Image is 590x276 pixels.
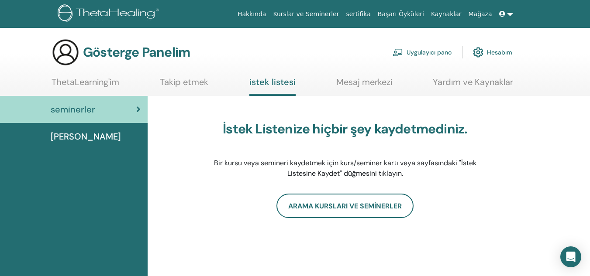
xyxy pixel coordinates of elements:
[160,77,208,94] a: Takip etmek
[51,131,121,142] font: [PERSON_NAME]
[393,48,403,56] img: chalkboard-teacher.svg
[393,43,452,62] a: Uygulayıcı pano
[378,10,424,17] font: Başarı Öyküleri
[560,246,581,267] div: Open Intercom Messenger
[276,194,414,218] a: Arama Kursları ve Seminerler
[473,45,483,60] img: cog.svg
[273,10,339,17] font: Kurslar ve Seminerler
[407,49,452,57] font: Uygulayıcı pano
[431,10,462,17] font: Kaynaklar
[51,104,95,115] font: seminerler
[52,38,79,66] img: generic-user-icon.jpg
[58,4,162,24] img: logo.png
[249,76,296,88] font: istek listesi
[207,158,483,179] p: Bir kursu veya semineri kaydetmek için kurs/seminer kartı veya sayfasındaki "İstek Listesine Kayd...
[433,77,513,94] a: Yardım ve Kaynaklar
[83,44,190,61] font: Gösterge Panelim
[249,77,296,96] a: istek listesi
[238,10,266,17] font: Hakkında
[336,77,392,94] a: Mesaj merkezi
[468,10,492,17] font: Mağaza
[433,76,513,88] font: Yardım ve Kaynaklar
[342,6,374,22] a: sertifika
[487,49,512,57] font: Hesabım
[336,76,392,88] font: Mesaj merkezi
[207,121,483,137] h3: İstek Listenize hiçbir şey kaydetmediniz.
[465,6,495,22] a: Mağaza
[269,6,342,22] a: Kurslar ve Seminerler
[52,77,119,94] a: ThetaLearning'im
[52,76,119,88] font: ThetaLearning'im
[234,6,270,22] a: Hakkında
[374,6,428,22] a: Başarı Öyküleri
[346,10,370,17] font: sertifika
[428,6,465,22] a: Kaynaklar
[473,43,512,62] a: Hesabım
[160,76,208,88] font: Takip etmek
